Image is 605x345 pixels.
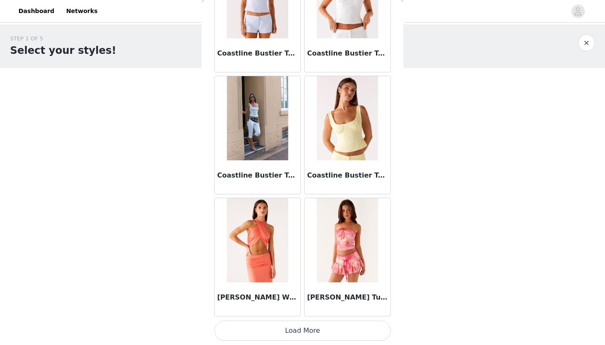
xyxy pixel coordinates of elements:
[217,170,298,180] h3: Coastline Bustier Top - White Polka Dot
[574,5,582,18] div: avatar
[214,321,391,341] button: Load More
[10,43,116,58] h1: Select your styles!
[227,198,288,282] img: Coletta Wrap Top - Coral
[217,48,298,58] h3: Coastline Bustier Top - Blue
[10,34,116,43] div: STEP 1 OF 5
[227,76,288,160] img: Coastline Bustier Top - White Polka Dot
[13,2,59,21] a: Dashboard
[217,292,298,303] h3: [PERSON_NAME] Wrap Top - Coral
[317,198,378,282] img: Corbin Tube Top - Flamingo Fling
[317,76,378,160] img: Coastline Bustier Top - Yellow
[307,292,388,303] h3: [PERSON_NAME] Tube Top - Flamingo Fling
[307,48,388,58] h3: Coastline Bustier Top - White
[307,170,388,180] h3: Coastline Bustier Top - Yellow
[61,2,103,21] a: Networks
